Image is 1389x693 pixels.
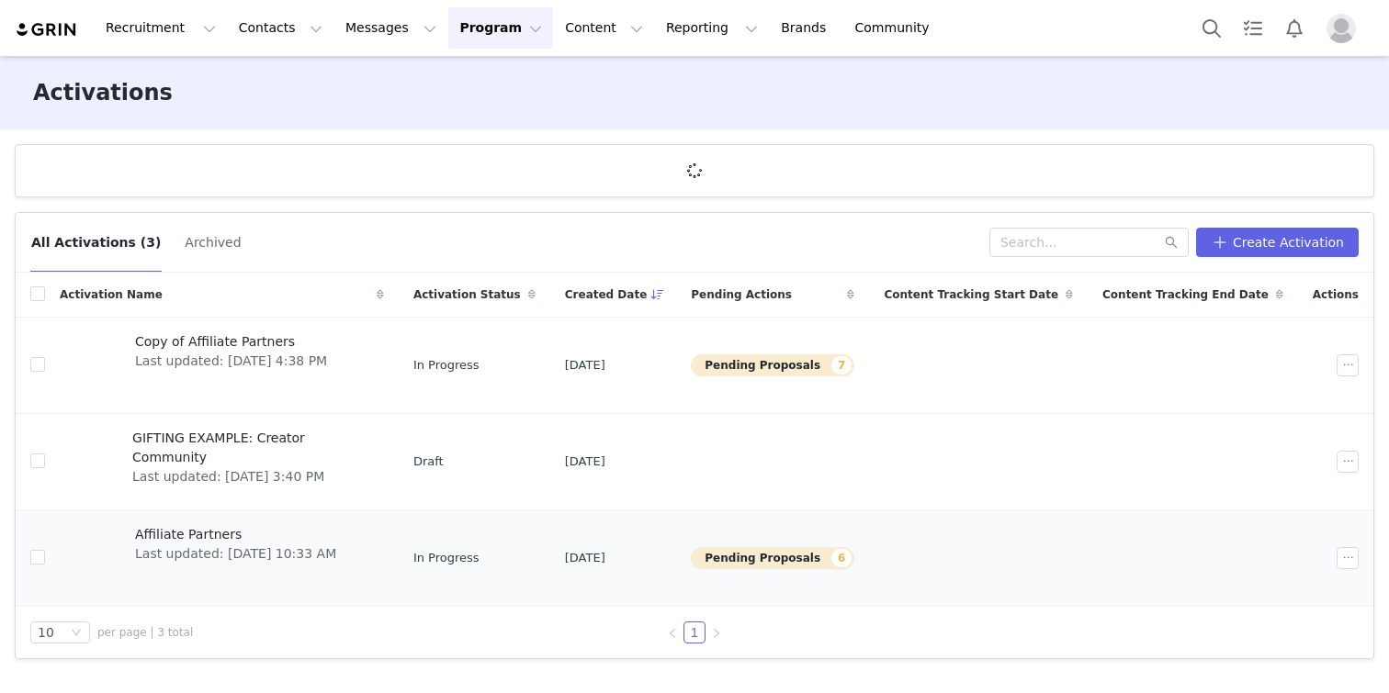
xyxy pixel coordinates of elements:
[706,621,728,643] li: Next Page
[691,354,854,376] button: Pending Proposals7
[711,628,722,639] i: icon: right
[770,7,842,49] a: Brands
[448,7,553,49] button: Program
[683,621,706,643] li: 1
[684,622,705,643] a: 1
[691,547,854,569] button: Pending Proposals6
[132,467,373,486] span: Last updated: [DATE] 3:40 PM
[884,286,1058,303] span: Content Tracking Start Date
[60,425,384,498] a: GIFTING EXAMPLE: Creator CommunityLast updated: [DATE] 3:40 PM
[1165,236,1178,249] i: icon: search
[565,286,648,303] span: Created Date
[844,7,949,49] a: Community
[989,228,1189,257] input: Search...
[135,332,327,352] span: Copy of Affiliate Partners
[184,228,242,257] button: Archived
[228,7,333,49] button: Contacts
[413,356,480,374] span: In Progress
[60,286,163,303] span: Activation Name
[565,549,605,567] span: [DATE]
[554,7,654,49] button: Content
[60,521,384,595] a: Affiliate PartnersLast updated: [DATE] 10:33 AM
[413,453,444,471] span: Draft
[15,21,79,39] img: grin logo
[1196,228,1359,257] button: Create Activation
[1191,7,1232,49] button: Search
[1298,275,1373,314] div: Actions
[97,624,193,641] span: per page | 3 total
[30,228,162,257] button: All Activations (3)
[691,286,792,303] span: Pending Actions
[661,621,683,643] li: Previous Page
[1102,286,1269,303] span: Content Tracking End Date
[135,544,336,564] span: Last updated: [DATE] 10:33 AM
[565,453,605,471] span: [DATE]
[38,622,54,643] div: 10
[1316,14,1374,43] button: Profile
[135,352,327,371] span: Last updated: [DATE] 4:38 PM
[413,549,480,567] span: In Progress
[71,627,82,640] i: icon: down
[1274,7,1315,49] button: Notifications
[1327,14,1356,43] img: placeholder-profile.jpg
[33,76,173,109] h3: Activations
[413,286,521,303] span: Activation Status
[667,628,678,639] i: icon: left
[565,356,605,374] span: [DATE]
[334,7,447,49] button: Messages
[132,429,373,467] span: GIFTING EXAMPLE: Creator Community
[135,525,336,544] span: Affiliate Partners
[95,7,227,49] button: Recruitment
[1233,7,1273,49] a: Tasks
[655,7,769,49] button: Reporting
[60,329,384,402] a: Copy of Affiliate PartnersLast updated: [DATE] 4:38 PM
